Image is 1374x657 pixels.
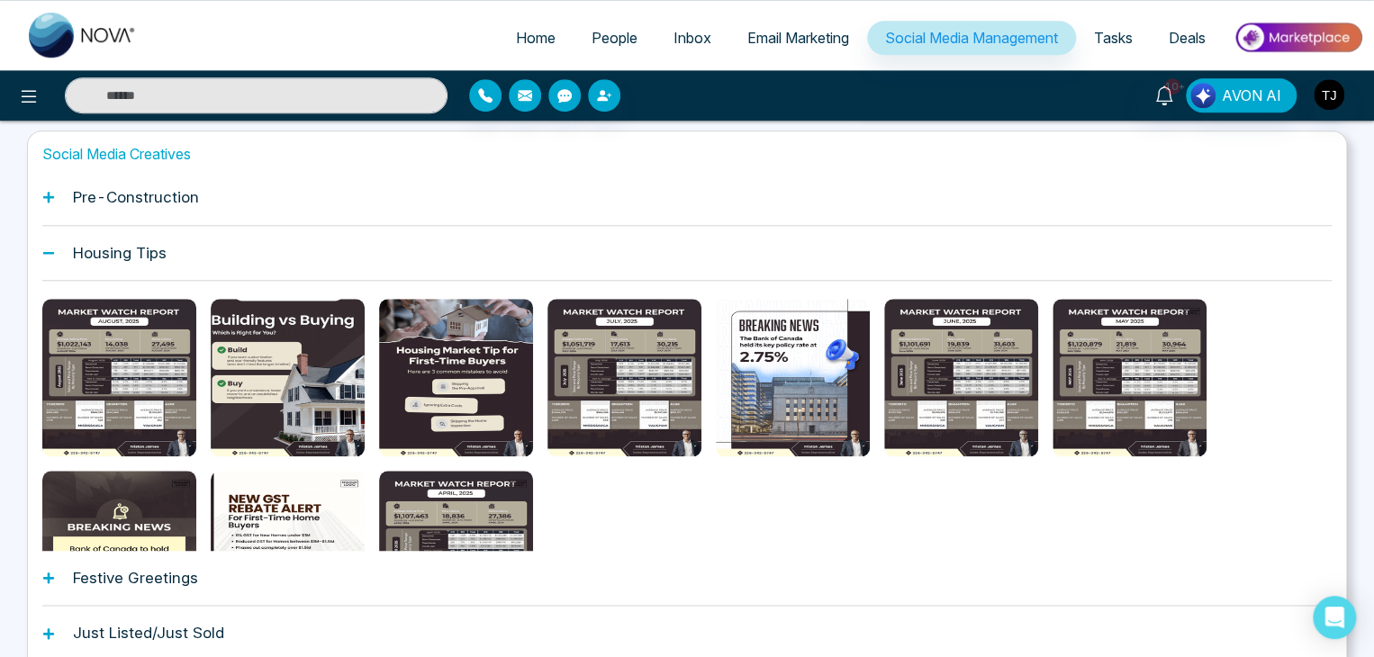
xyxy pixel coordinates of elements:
span: Social Media Management [885,29,1058,47]
a: Inbox [655,21,729,55]
span: AVON AI [1222,85,1281,106]
h1: Pre-Construction [73,188,199,206]
h1: Housing Tips [73,244,167,262]
a: Deals [1151,21,1224,55]
span: Tasks [1094,29,1133,47]
h1: Social Media Creatives [42,146,1332,163]
span: 10+ [1164,78,1180,94]
span: People [592,29,637,47]
span: Home [516,29,556,47]
span: Deals [1169,29,1206,47]
span: Inbox [673,29,711,47]
img: Nova CRM Logo [29,13,137,58]
img: User Avatar [1314,79,1344,110]
h1: Festive Greetings [73,569,198,587]
a: 10+ [1143,78,1186,110]
img: Lead Flow [1190,83,1216,108]
span: Email Marketing [747,29,849,47]
a: Tasks [1076,21,1151,55]
button: AVON AI [1186,78,1297,112]
a: Home [498,21,574,55]
a: Social Media Management [867,21,1076,55]
h1: Just Listed/Just Sold [73,624,224,642]
img: Market-place.gif [1233,17,1363,58]
a: People [574,21,655,55]
div: Open Intercom Messenger [1313,596,1356,639]
a: Email Marketing [729,21,867,55]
